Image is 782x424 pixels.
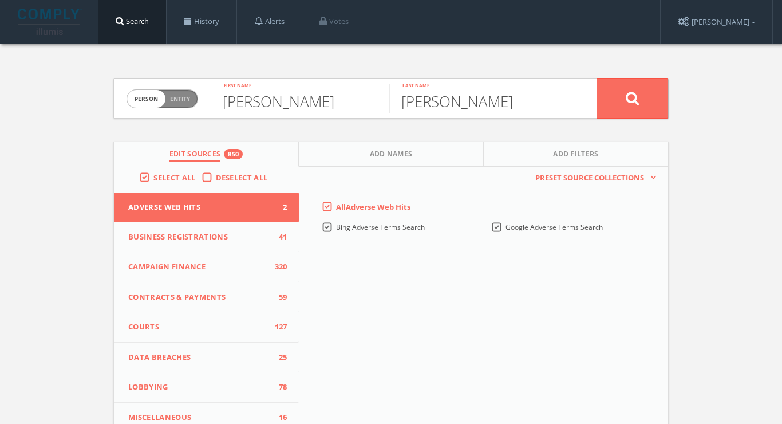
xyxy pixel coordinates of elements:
[128,231,270,243] span: Business Registrations
[114,222,299,253] button: Business Registrations41
[128,352,270,363] span: Data Breaches
[128,321,270,333] span: Courts
[18,9,82,35] img: illumis
[128,382,270,393] span: Lobbying
[128,202,270,213] span: Adverse Web Hits
[114,343,299,373] button: Data Breaches25
[169,149,221,162] span: Edit Sources
[270,321,287,333] span: 127
[370,149,413,162] span: Add Names
[553,149,599,162] span: Add Filters
[114,282,299,313] button: Contracts & Payments59
[127,90,165,108] span: person
[128,412,270,423] span: Miscellaneous
[114,312,299,343] button: Courts127
[299,142,484,167] button: Add Names
[484,142,668,167] button: Add Filters
[114,252,299,282] button: Campaign Finance320
[128,261,270,273] span: Campaign Finance
[530,172,657,184] button: Preset Source Collections
[530,172,650,184] span: Preset Source Collections
[270,382,287,393] span: 78
[505,222,603,232] span: Google Adverse Terms Search
[153,172,195,183] span: Select All
[216,172,268,183] span: Deselect All
[114,142,299,167] button: Edit Sources850
[170,95,190,103] span: Entity
[114,372,299,403] button: Lobbying78
[270,412,287,423] span: 16
[114,193,299,222] button: Adverse Web Hits2
[270,202,287,213] span: 2
[224,149,243,159] div: 850
[270,261,287,273] span: 320
[270,292,287,303] span: 59
[336,202,410,212] span: All Adverse Web Hits
[270,352,287,363] span: 25
[270,231,287,243] span: 41
[128,292,270,303] span: Contracts & Payments
[336,222,425,232] span: Bing Adverse Terms Search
